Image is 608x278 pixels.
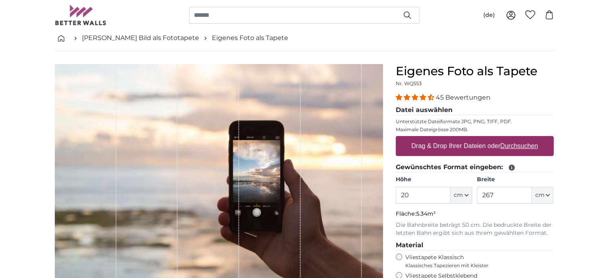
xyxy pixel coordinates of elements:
[396,176,472,184] label: Höhe
[396,94,436,101] span: 4.36 stars
[212,33,288,43] a: Eigenes Foto als Tapete
[396,162,554,172] legend: Gewünschtes Format eingeben:
[396,80,422,86] span: Nr. WQ553
[396,240,554,250] legend: Material
[396,221,554,237] p: Die Bahnbreite beträgt 50 cm. Die bedruckte Breite der letzten Bahn ergibt sich aus Ihrem gewählt...
[396,64,554,78] h1: Eigenes Foto als Tapete
[396,118,554,125] p: Unterstützte Dateiformate JPG, PNG, TIFF, PDF.
[82,33,199,43] a: [PERSON_NAME] Bild als Fototapete
[396,126,554,133] p: Maximale Dateigrösse 200MB.
[405,254,547,269] label: Vliestapete Klassisch
[396,105,554,115] legend: Datei auswählen
[55,25,554,51] nav: breadcrumbs
[500,142,538,149] u: Durchsuchen
[454,191,463,199] span: cm
[535,191,544,199] span: cm
[405,262,547,269] span: Klassisches Tapezieren mit Kleister
[396,210,554,218] p: Fläche:
[416,210,436,217] span: 5.34m²
[451,187,472,204] button: cm
[477,8,501,22] button: (de)
[408,138,541,154] label: Drag & Drop Ihrer Dateien oder
[436,94,490,101] span: 45 Bewertungen
[55,5,107,25] img: Betterwalls
[532,187,553,204] button: cm
[477,176,553,184] label: Breite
